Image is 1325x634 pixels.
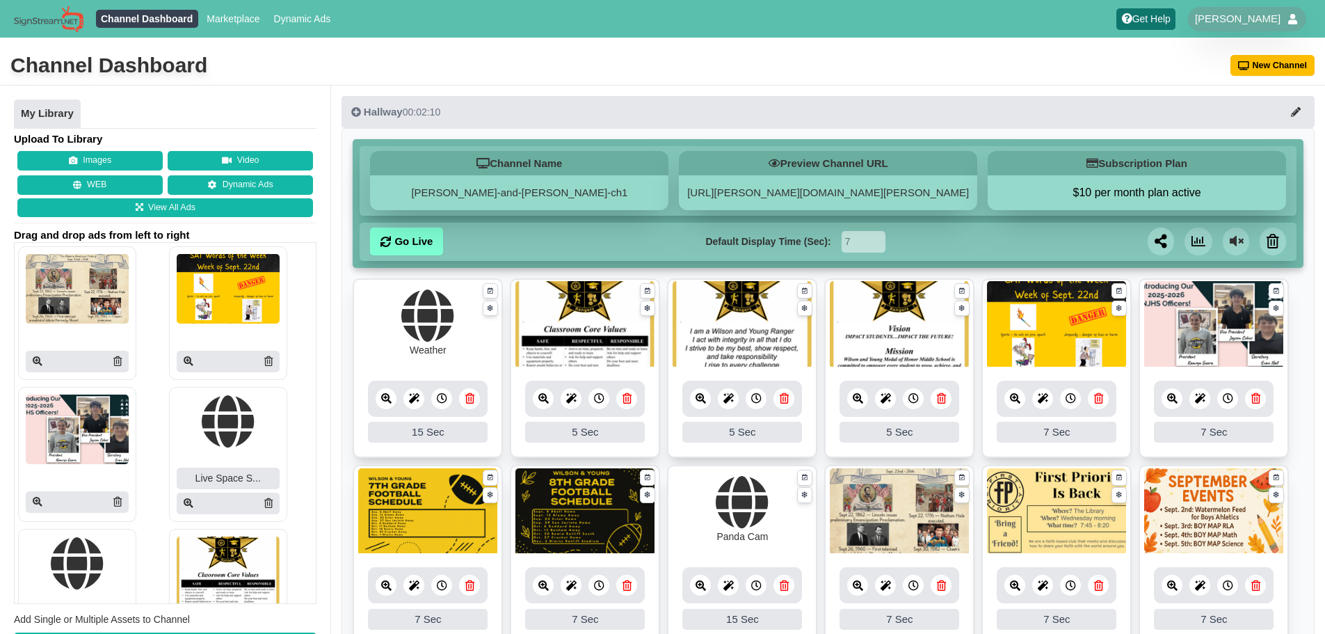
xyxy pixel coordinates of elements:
a: Dynamic Ads [268,10,336,28]
span: [PERSON_NAME] [1195,12,1280,26]
img: 644.695 kb [1144,281,1283,368]
div: 7 Sec [997,609,1116,630]
button: WEB [17,175,163,195]
div: [PERSON_NAME]-and-[PERSON_NAME]-ch1 [370,175,668,210]
button: Hallway00:02:10 [342,96,1315,128]
div: 00:02:10 [351,105,440,119]
div: Panda Cam [716,530,768,544]
a: Get Help [1116,8,1175,30]
div: 7 Sec [997,422,1116,443]
a: Marketplace [202,10,265,28]
a: Dynamic Ads [168,175,313,195]
input: Seconds [842,231,885,253]
div: 5 Sec [525,422,645,443]
div: 15 Sec [368,422,488,443]
a: My Library [14,100,81,129]
a: View All Ads [17,198,313,218]
button: Images [17,151,163,171]
a: [URL][PERSON_NAME][DOMAIN_NAME][PERSON_NAME] [687,187,969,198]
img: P250x250 image processing20250915 1593173 1dggp69 [26,395,129,464]
div: 15 Sec [682,609,802,630]
img: 44.801 mb [830,468,969,555]
div: 7 Sec [840,609,959,630]
img: P250x250 image processing20250908 996236 93wvux [177,537,280,606]
a: Go Live [370,228,443,255]
img: 1786.025 kb [673,281,812,368]
div: 7 Sec [368,609,488,630]
img: 1788.290 kb [830,281,969,368]
a: Channel Dashboard [96,10,198,28]
div: Channel Dashboard [10,51,207,79]
div: 5 Sec [840,422,959,443]
div: 7 Sec [525,609,645,630]
div: Weather [410,343,447,358]
button: Video [168,151,313,171]
span: Hallway [364,106,403,118]
h5: Channel Name [370,151,668,175]
img: 2.760 mb [1144,468,1283,555]
div: 5 Sec [682,422,802,443]
img: 1802.340 kb [515,281,655,368]
img: 8.781 mb [358,468,497,555]
img: P250x250 image processing20250922 1639111 2urozq [177,254,280,324]
span: Add Single or Multiple Assets to Channel [14,614,190,625]
div: 7 Sec [1154,422,1274,443]
img: 13.968 mb [515,468,655,555]
button: $10 per month plan active [988,186,1286,200]
img: 92.625 kb [987,468,1126,555]
img: 27.450 mb [987,281,1126,368]
h4: Upload To Library [14,132,316,146]
div: Live Space S... [177,468,280,489]
div: 7 Sec [1154,609,1274,630]
button: New Channel [1230,55,1315,76]
h5: Subscription Plan [988,151,1286,175]
label: Default Display Time (Sec): [705,235,830,249]
img: Sign Stream.NET [14,6,83,33]
span: Drag and drop ads from left to right [14,228,316,242]
h5: Preview Channel URL [679,151,977,175]
img: P250x250 image processing20250922 1764768 s82nzq [26,254,129,324]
